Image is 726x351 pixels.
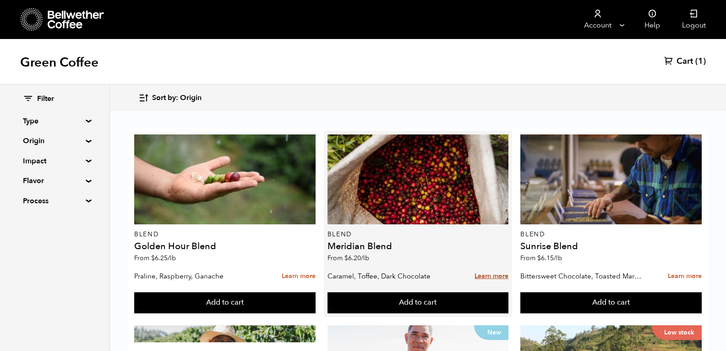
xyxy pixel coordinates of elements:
button: Add to cart [328,292,509,313]
span: Cart [677,56,693,67]
span: (1) [695,56,706,67]
summary: Origin [23,135,86,146]
bdi: 6.20 [344,254,369,262]
p: Blend [328,231,509,238]
button: Sort by: Origin [138,87,202,109]
p: Low stock [651,325,702,340]
span: Sort by: Origin [152,93,202,103]
p: Blend [134,231,316,238]
summary: Flavor [23,175,86,186]
span: $ [151,254,155,262]
h4: Sunrise Blend [520,242,702,251]
span: From [134,254,176,262]
summary: Process [23,195,86,206]
h4: Meridian Blend [328,242,509,251]
bdi: 6.25 [151,254,176,262]
span: /lb [554,254,562,262]
button: Add to cart [520,292,702,313]
span: Filter [37,94,54,104]
h1: Green Coffee [20,54,98,71]
p: Bittersweet Chocolate, Toasted Marshmallow, Candied Orange, Praline [520,269,644,283]
a: Learn more [475,267,508,286]
p: New [474,325,508,340]
p: Praline, Raspberry, Ganache [134,269,257,283]
span: From [328,254,369,262]
p: Blend [520,231,702,238]
a: Cart (1) [664,56,706,67]
span: From [520,254,562,262]
h4: Golden Hour Blend [134,242,316,251]
p: Caramel, Toffee, Dark Chocolate [328,269,451,283]
summary: Impact [23,156,86,167]
button: Add to cart [134,292,316,313]
a: Learn more [668,267,702,286]
span: /lb [361,254,369,262]
span: $ [344,254,348,262]
a: Learn more [282,267,316,286]
bdi: 6.15 [537,254,562,262]
summary: Type [23,116,86,127]
span: /lb [168,254,176,262]
span: $ [537,254,541,262]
